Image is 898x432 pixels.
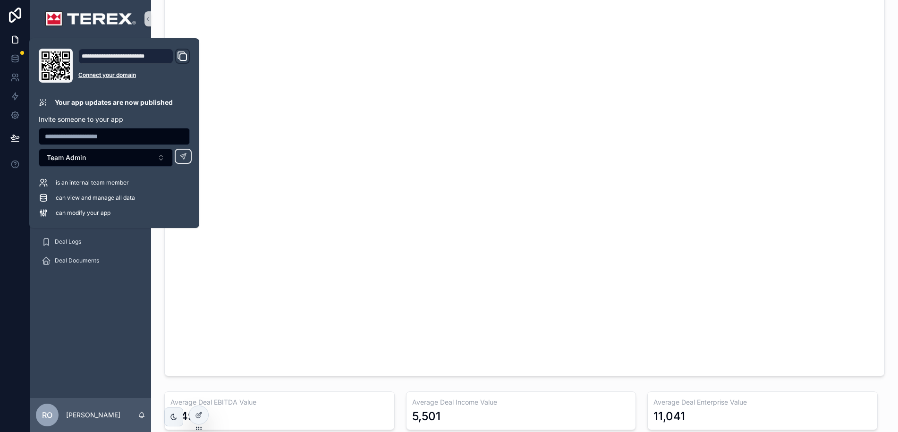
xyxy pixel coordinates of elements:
a: Deal Documents [36,252,145,269]
p: Your app updates are now published [55,98,173,107]
div: Domain and Custom Link [78,49,190,83]
span: Deal Documents [55,257,99,264]
div: scrollable content [30,38,151,281]
span: can modify your app [56,209,110,217]
h3: Average Deal EBITDA Value [170,398,389,407]
span: Team Admin [47,153,86,162]
h3: Average Deal Enterprise Value [653,398,872,407]
span: RO [42,409,52,421]
button: Select Button [39,149,173,167]
div: 5,501 [412,409,441,424]
a: Connect your domain [78,71,190,79]
p: Invite someone to your app [39,115,190,124]
img: App logo [45,11,136,26]
span: is an internal team member [56,179,129,186]
span: Deal Logs [55,238,81,246]
a: Deal Logs [36,233,145,250]
span: can view and manage all data [56,194,135,202]
div: 3,492 [170,409,202,424]
h3: Average Deal Income Value [412,398,630,407]
p: [PERSON_NAME] [66,410,120,420]
div: 11,041 [653,409,685,424]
